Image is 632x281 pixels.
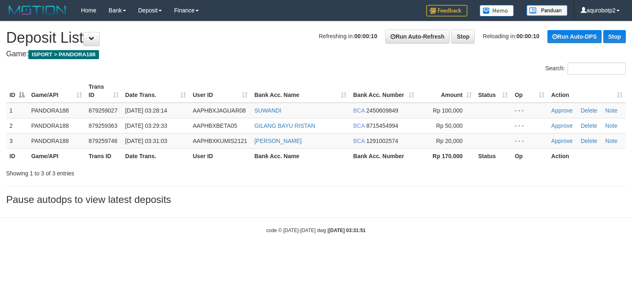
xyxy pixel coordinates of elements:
span: BCA [353,122,365,129]
span: [DATE] 03:29:33 [125,122,167,129]
th: Action: activate to sort column ascending [548,79,626,103]
a: SUWANDI [254,107,281,114]
a: Approve [551,122,572,129]
span: [DATE] 03:31:03 [125,138,167,144]
th: Op: activate to sort column ascending [511,79,548,103]
strong: 00:00:10 [517,33,540,39]
th: Trans ID: activate to sort column ascending [85,79,122,103]
input: Search: [568,62,626,75]
a: Note [605,122,618,129]
td: 3 [6,133,28,148]
a: Approve [551,138,572,144]
td: - - - [511,103,548,118]
span: AAPHBXJAGUAR08 [193,107,246,114]
td: PANDORA188 [28,133,85,148]
a: Delete [581,107,597,114]
th: Op [511,148,548,164]
span: Refreshing in: [319,33,377,39]
a: Note [605,107,618,114]
span: [DATE] 03:28:14 [125,107,167,114]
a: [PERSON_NAME] [254,138,301,144]
span: AAPHBXKUMIS2121 [193,138,247,144]
span: AAPHBXBETA05 [193,122,237,129]
td: PANDORA188 [28,118,85,133]
span: Reloading in: [483,33,540,39]
td: PANDORA188 [28,103,85,118]
img: panduan.png [526,5,568,16]
a: GILANG BAYU RISTAN [254,122,315,129]
th: ID: activate to sort column descending [6,79,28,103]
th: ID [6,148,28,164]
th: User ID [189,148,251,164]
strong: [DATE] 03:31:51 [329,228,365,233]
small: code © [DATE]-[DATE] dwg | [267,228,366,233]
span: Rp 20,000 [436,138,463,144]
th: Rp 170.000 [418,148,475,164]
span: Copy 2450609849 to clipboard [366,107,398,114]
span: Rp 50,000 [436,122,463,129]
div: Showing 1 to 3 of 3 entries [6,166,257,177]
a: Run Auto-DPS [547,30,602,43]
th: Game/API [28,148,85,164]
th: Status: activate to sort column ascending [475,79,512,103]
th: Status [475,148,512,164]
td: - - - [511,118,548,133]
span: 879259746 [89,138,117,144]
th: Amount: activate to sort column ascending [418,79,475,103]
img: MOTION_logo.png [6,4,69,16]
span: Copy 1291002574 to clipboard [366,138,398,144]
h4: Game: [6,50,626,58]
th: Action [548,148,626,164]
th: Bank Acc. Number [350,148,418,164]
th: User ID: activate to sort column ascending [189,79,251,103]
span: 879259363 [89,122,117,129]
span: Rp 100,000 [433,107,462,114]
h3: Pause autodps to view latest deposits [6,194,626,205]
td: 1 [6,103,28,118]
img: Feedback.jpg [426,5,467,16]
th: Date Trans. [122,148,190,164]
a: Approve [551,107,572,114]
th: Game/API: activate to sort column ascending [28,79,85,103]
th: Trans ID [85,148,122,164]
th: Bank Acc. Name [251,148,350,164]
th: Date Trans.: activate to sort column ascending [122,79,190,103]
a: Delete [581,122,597,129]
span: ISPORT > PANDORA188 [28,50,99,59]
a: Note [605,138,618,144]
span: BCA [353,107,365,114]
th: Bank Acc. Number: activate to sort column ascending [350,79,418,103]
a: Delete [581,138,597,144]
td: - - - [511,133,548,148]
img: Button%20Memo.svg [480,5,514,16]
span: 879259027 [89,107,117,114]
a: Run Auto-Refresh [385,30,450,44]
th: Bank Acc. Name: activate to sort column ascending [251,79,350,103]
h1: Deposit List [6,30,626,46]
td: 2 [6,118,28,133]
label: Search: [545,62,626,75]
strong: 00:00:10 [354,33,377,39]
span: Copy 8715454994 to clipboard [366,122,398,129]
a: Stop [603,30,626,43]
span: BCA [353,138,365,144]
a: Stop [451,30,475,44]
